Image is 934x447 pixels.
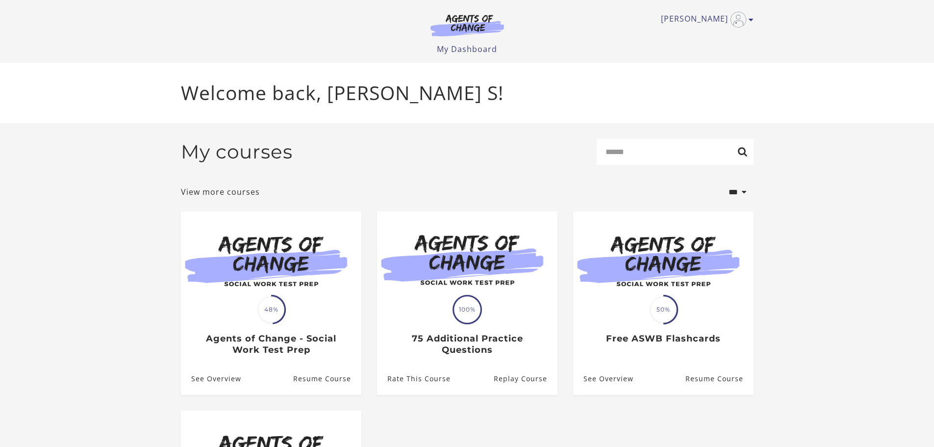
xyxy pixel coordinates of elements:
[685,363,753,395] a: Free ASWB Flashcards: Resume Course
[377,363,451,395] a: 75 Additional Practice Questions: Rate This Course
[437,44,497,54] a: My Dashboard
[583,333,743,344] h3: Free ASWB Flashcards
[420,14,514,36] img: Agents of Change Logo
[293,363,361,395] a: Agents of Change - Social Work Test Prep: Resume Course
[650,296,677,323] span: 50%
[181,186,260,198] a: View more courses
[258,296,284,323] span: 48%
[191,333,351,355] h3: Agents of Change - Social Work Test Prep
[181,140,293,163] h2: My courses
[454,296,480,323] span: 100%
[573,363,633,395] a: Free ASWB Flashcards: See Overview
[181,79,754,107] p: Welcome back, [PERSON_NAME] S!
[493,363,557,395] a: 75 Additional Practice Questions: Resume Course
[387,333,547,355] h3: 75 Additional Practice Questions
[661,12,749,27] a: Toggle menu
[181,363,241,395] a: Agents of Change - Social Work Test Prep: See Overview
